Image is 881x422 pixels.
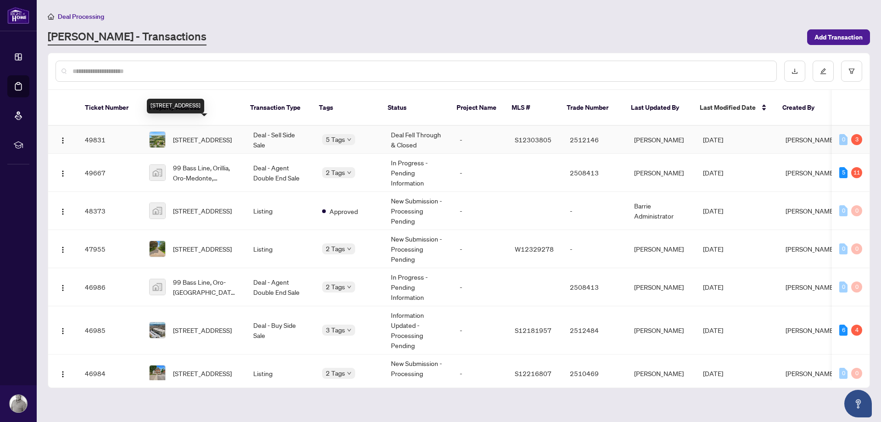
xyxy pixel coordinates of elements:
span: Last Modified Date [700,102,756,113]
span: down [347,247,351,251]
button: Logo [56,280,70,294]
td: Listing [246,230,315,268]
div: 0 [851,281,862,293]
span: [STREET_ADDRESS] [173,325,232,335]
div: 4 [851,325,862,336]
span: [PERSON_NAME] [786,326,835,334]
th: Created By [775,90,830,126]
span: Add Transaction [814,30,863,45]
td: 47955 [78,230,142,268]
img: thumbnail-img [150,132,165,147]
div: 0 [839,134,848,145]
span: home [48,13,54,20]
td: New Submission - Processing Pending [384,192,452,230]
img: Logo [59,371,67,378]
td: Deal - Agent Double End Sale [246,154,315,192]
span: [DATE] [703,135,723,144]
button: Open asap [844,390,872,417]
img: Logo [59,170,67,177]
span: [PERSON_NAME] [786,207,835,215]
td: 2508413 [563,154,627,192]
img: Logo [59,246,67,253]
td: Deal - Buy Side Sale [246,306,315,354]
td: [PERSON_NAME] [627,268,696,306]
td: - [452,268,507,306]
span: [DATE] [703,326,723,334]
button: download [784,61,805,82]
span: [PERSON_NAME] [786,135,835,144]
td: 2512146 [563,126,627,154]
td: Listing [246,354,315,393]
span: down [347,328,351,332]
span: 99 Bass Line, Orillia, Oro-Medonte, [GEOGRAPHIC_DATA], [GEOGRAPHIC_DATA] [173,163,239,183]
span: 2 Tags [326,167,345,178]
span: [STREET_ADDRESS] [173,368,232,378]
img: Profile Icon [10,395,27,412]
td: New Submission - Processing Pending [384,354,452,393]
button: edit [813,61,834,82]
th: Last Modified Date [692,90,775,126]
span: filter [848,68,855,74]
button: Logo [56,323,70,338]
img: Logo [59,284,67,292]
img: Logo [59,137,67,144]
button: Logo [56,366,70,381]
div: 11 [851,167,862,178]
img: Logo [59,208,67,215]
div: 0 [839,368,848,379]
td: - [452,230,507,268]
td: [PERSON_NAME] [627,306,696,354]
span: down [347,170,351,175]
td: 2508413 [563,268,627,306]
img: logo [7,7,29,24]
td: 49667 [78,154,142,192]
span: [PERSON_NAME] [786,245,835,253]
td: [PERSON_NAME] [627,154,696,192]
div: 3 [851,134,862,145]
div: 0 [851,205,862,216]
img: thumbnail-img [150,322,165,338]
button: Logo [56,165,70,180]
span: Approved [329,206,358,216]
div: 0 [839,205,848,216]
span: 2 Tags [326,243,345,254]
td: New Submission - Processing Pending [384,230,452,268]
span: [DATE] [703,369,723,377]
td: - [563,230,627,268]
td: - [563,192,627,230]
td: Information Updated - Processing Pending [384,306,452,354]
td: Listing [246,192,315,230]
span: down [347,137,351,142]
td: 46984 [78,354,142,393]
img: thumbnail-img [150,366,165,381]
div: 0 [839,281,848,293]
td: - [452,154,507,192]
span: S12181957 [515,326,552,334]
div: 6 [839,325,848,336]
span: [DATE] [703,283,723,291]
button: Logo [56,242,70,256]
td: Deal Fell Through & Closed [384,126,452,154]
th: MLS # [504,90,559,126]
td: 49831 [78,126,142,154]
td: - [452,306,507,354]
span: 2 Tags [326,368,345,378]
span: [PERSON_NAME] [786,369,835,377]
div: 5 [839,167,848,178]
th: Last Updated By [624,90,692,126]
a: [PERSON_NAME] - Transactions [48,29,206,45]
td: [PERSON_NAME] [627,230,696,268]
button: Logo [56,132,70,147]
td: [PERSON_NAME] [627,126,696,154]
div: [STREET_ADDRESS] [147,99,204,113]
span: 3 Tags [326,325,345,335]
th: Ticket Number [78,90,142,126]
span: Deal Processing [58,12,104,21]
span: S12303805 [515,135,552,144]
div: 0 [839,243,848,254]
span: [DATE] [703,207,723,215]
th: Trade Number [559,90,624,126]
td: [PERSON_NAME] [627,354,696,393]
div: 0 [851,368,862,379]
td: 46986 [78,268,142,306]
